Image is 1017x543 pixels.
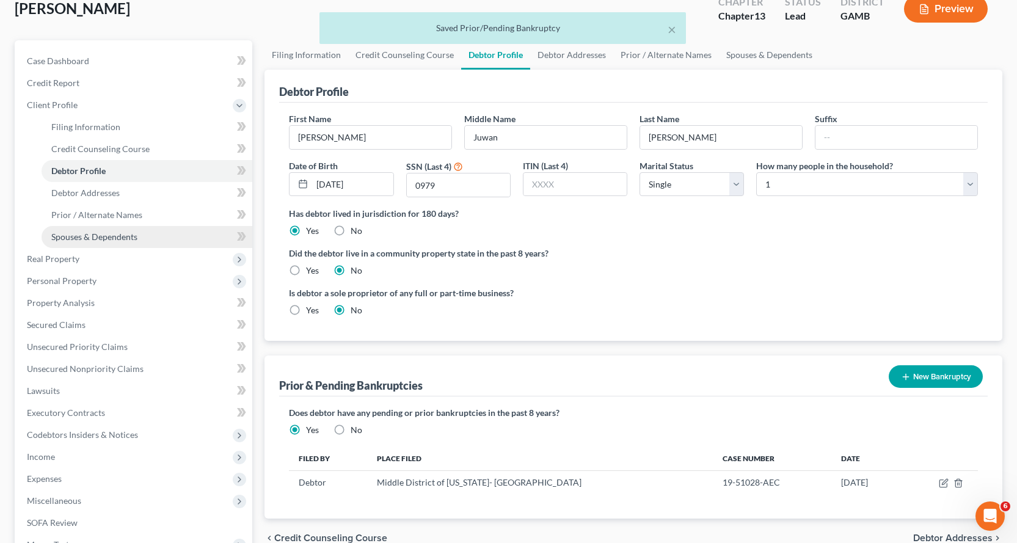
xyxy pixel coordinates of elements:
a: Debtor Profile [461,40,530,70]
a: SOFA Review [17,512,252,534]
span: Filing Information [51,122,120,132]
label: Is debtor a sole proprietor of any full or part-time business? [289,286,627,299]
span: Real Property [27,253,79,264]
td: Middle District of [US_STATE]- [GEOGRAPHIC_DATA] [367,471,712,494]
label: Middle Name [464,112,516,125]
a: Executory Contracts [17,402,252,424]
a: Debtor Addresses [42,182,252,204]
label: SSN (Last 4) [406,160,451,173]
span: Prior / Alternate Names [51,210,142,220]
label: Has debtor lived in jurisdiction for 180 days? [289,207,978,220]
a: Filing Information [264,40,348,70]
label: Yes [306,264,319,277]
input: -- [290,126,451,149]
label: Yes [306,424,319,436]
a: Credit Counseling Course [348,40,461,70]
button: Debtor Addresses chevron_right [913,533,1002,543]
span: Debtor Addresses [913,533,993,543]
a: Prior / Alternate Names [613,40,719,70]
input: -- [640,126,802,149]
a: Property Analysis [17,292,252,314]
button: chevron_left Credit Counseling Course [264,533,387,543]
td: Debtor [289,471,367,494]
input: -- [815,126,977,149]
a: Prior / Alternate Names [42,204,252,226]
label: Suffix [815,112,837,125]
span: Miscellaneous [27,495,81,506]
input: XXXX [407,173,510,197]
div: Prior & Pending Bankruptcies [279,378,423,393]
span: Client Profile [27,100,78,110]
span: Secured Claims [27,319,86,330]
label: Yes [306,304,319,316]
th: Case Number [713,446,831,470]
label: Date of Birth [289,159,338,172]
span: Credit Report [27,78,79,88]
div: GAMB [840,9,884,23]
i: chevron_left [264,533,274,543]
button: New Bankruptcy [889,365,983,388]
span: Expenses [27,473,62,484]
span: Personal Property [27,275,97,286]
i: chevron_right [993,533,1002,543]
a: Unsecured Nonpriority Claims [17,358,252,380]
a: Debtor Profile [42,160,252,182]
div: Saved Prior/Pending Bankruptcy [329,22,676,34]
span: Income [27,451,55,462]
span: Spouses & Dependents [51,231,137,242]
a: Filing Information [42,116,252,138]
span: Property Analysis [27,297,95,308]
input: M.I [465,126,627,149]
span: Credit Counseling Course [51,144,150,154]
span: Lawsuits [27,385,60,396]
span: SOFA Review [27,517,78,528]
a: Credit Report [17,72,252,94]
label: No [351,264,362,277]
span: Case Dashboard [27,56,89,66]
span: Codebtors Insiders & Notices [27,429,138,440]
input: XXXX [523,173,627,196]
label: Marital Status [640,159,693,172]
label: Last Name [640,112,679,125]
a: Secured Claims [17,314,252,336]
label: ITIN (Last 4) [523,159,568,172]
td: [DATE] [831,471,903,494]
span: Unsecured Priority Claims [27,341,128,352]
button: × [668,22,676,37]
span: Debtor Profile [51,166,106,176]
th: Place Filed [367,446,712,470]
label: No [351,304,362,316]
a: Spouses & Dependents [42,226,252,248]
a: Lawsuits [17,380,252,402]
a: Spouses & Dependents [719,40,820,70]
label: How many people in the household? [756,159,893,172]
iframe: Intercom live chat [975,501,1005,531]
span: Unsecured Nonpriority Claims [27,363,144,374]
span: Debtor Addresses [51,188,120,198]
span: Executory Contracts [27,407,105,418]
label: No [351,225,362,237]
label: Did the debtor live in a community property state in the past 8 years? [289,247,978,260]
label: First Name [289,112,331,125]
th: Filed By [289,446,367,470]
label: Yes [306,225,319,237]
a: Debtor Addresses [530,40,613,70]
th: Date [831,446,903,470]
a: Credit Counseling Course [42,138,252,160]
span: 13 [754,10,765,21]
span: 6 [1001,501,1010,511]
label: Does debtor have any pending or prior bankruptcies in the past 8 years? [289,406,978,419]
span: Credit Counseling Course [274,533,387,543]
input: MM/DD/YYYY [312,173,393,196]
div: Debtor Profile [279,84,349,99]
a: Unsecured Priority Claims [17,336,252,358]
td: 19-51028-AEC [713,471,831,494]
div: Chapter [718,9,765,23]
a: Case Dashboard [17,50,252,72]
div: Lead [785,9,821,23]
label: No [351,424,362,436]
